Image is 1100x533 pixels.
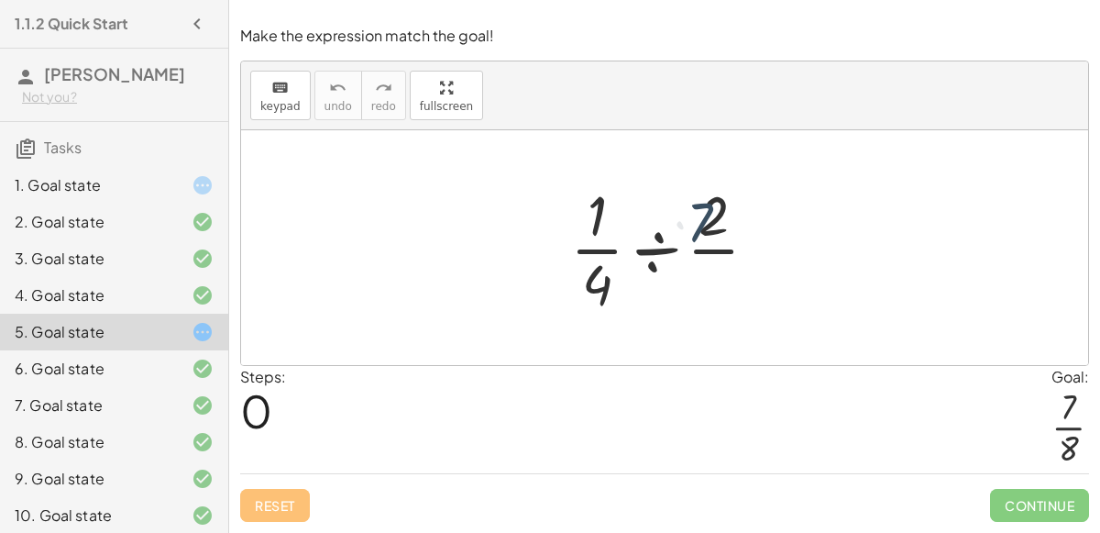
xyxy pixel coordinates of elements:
div: 5. Goal state [15,321,162,343]
div: 10. Goal state [15,505,162,527]
i: Task finished and correct. [192,505,214,527]
div: 9. Goal state [15,468,162,490]
span: [PERSON_NAME] [44,63,185,84]
i: Task finished and correct. [192,394,214,416]
i: keyboard [271,77,289,99]
p: Make the expression match the goal! [240,26,1089,47]
span: fullscreen [420,100,473,113]
i: Task finished and correct. [192,358,214,380]
div: Not you? [22,88,214,106]
span: keypad [260,100,301,113]
label: Steps: [240,367,286,386]
i: undo [329,77,346,99]
div: 8. Goal state [15,431,162,453]
div: 6. Goal state [15,358,162,380]
div: Goal: [1051,366,1089,388]
div: 7. Goal state [15,394,162,416]
i: redo [375,77,392,99]
div: 4. Goal state [15,284,162,306]
button: redoredo [361,71,406,120]
i: Task started. [192,174,214,196]
button: keyboardkeypad [250,71,311,120]
button: fullscreen [410,71,483,120]
span: redo [371,100,396,113]
i: Task finished and correct. [192,211,214,233]
button: undoundo [314,71,362,120]
i: Task finished and correct. [192,468,214,490]
span: undo [324,100,352,113]
h4: 1.1.2 Quick Start [15,13,128,35]
div: 3. Goal state [15,248,162,270]
i: Task finished and correct. [192,248,214,270]
span: Tasks [44,138,82,157]
i: Task finished and correct. [192,284,214,306]
i: Task finished and correct. [192,431,214,453]
i: Task started. [192,321,214,343]
div: 1. Goal state [15,174,162,196]
div: 2. Goal state [15,211,162,233]
span: 0 [240,383,272,439]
